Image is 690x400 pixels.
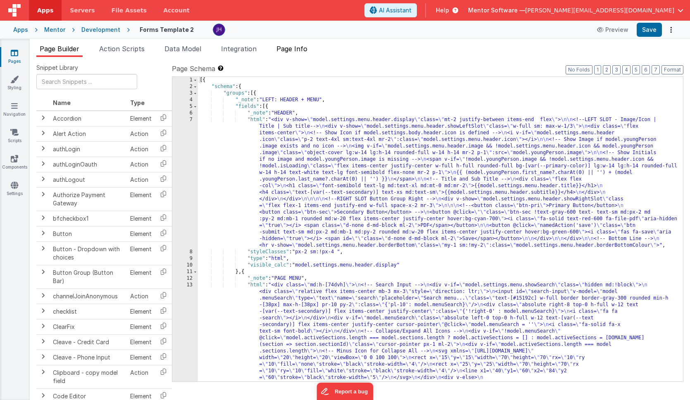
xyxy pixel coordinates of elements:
td: Action [127,126,155,141]
button: Options [665,24,677,36]
div: 1 [172,77,198,83]
td: checklist [50,304,127,319]
span: Action Scripts [99,45,145,53]
td: Element [127,265,155,288]
div: Development [81,26,120,34]
div: 8 [172,249,198,255]
span: AI Assistant [379,6,412,14]
td: Element [127,319,155,334]
span: Servers [70,6,95,14]
td: Element [127,111,155,126]
span: Page Info [276,45,307,53]
td: Alert Action [50,126,127,141]
button: 1 [594,65,601,74]
td: Element [127,241,155,265]
div: Apps [13,26,28,34]
span: Apps [37,6,53,14]
button: Preview [592,23,633,36]
h4: Forms Template 2 [140,26,194,33]
button: Mentor Software — [PERSON_NAME][EMAIL_ADDRESS][DOMAIN_NAME] [468,6,683,14]
button: No Folds [566,65,592,74]
span: File Assets [112,6,147,14]
span: Data Model [164,45,201,53]
td: bfcheckbox1 [50,211,127,226]
div: 2 [172,83,198,90]
td: Element [127,226,155,241]
td: Element [127,304,155,319]
span: Help [436,6,449,14]
td: Button [50,226,127,241]
div: Mentor [44,26,65,34]
iframe: Marker.io feedback button [317,383,374,400]
td: Action [127,157,155,172]
div: 7 [172,117,198,249]
div: 9 [172,255,198,262]
div: 6 [172,110,198,117]
button: 6 [642,65,650,74]
td: authLoginOauth [50,157,127,172]
img: c2badad8aad3a9dfc60afe8632b41ba8 [213,24,225,36]
td: Button - Dropdown with choices [50,241,127,265]
span: Type [130,99,145,106]
td: Element [127,350,155,365]
button: 3 [612,65,621,74]
td: Button Group (Button Bar) [50,265,127,288]
td: authLogout [50,172,127,187]
button: 2 [603,65,611,74]
td: Cleave - Credit Card [50,334,127,350]
span: Integration [221,45,257,53]
td: Authorize Payment Gateway [50,187,127,211]
td: Clipboard - copy model field [50,365,127,388]
td: Action [127,288,155,304]
div: 12 [172,275,198,282]
button: AI Assistant [364,3,417,17]
td: authLogin [50,141,127,157]
span: [PERSON_NAME][EMAIL_ADDRESS][DOMAIN_NAME] [525,6,674,14]
span: Snippet Library [36,64,78,72]
div: 10 [172,262,198,269]
div: 3 [172,90,198,97]
div: 4 [172,97,198,103]
button: 5 [632,65,640,74]
span: Name [53,99,71,106]
button: 7 [652,65,660,74]
div: 11 [172,269,198,275]
button: Save [637,23,662,37]
button: 4 [622,65,631,74]
button: Format [661,65,683,74]
td: ClearFix [50,319,127,334]
td: Element [127,211,155,226]
td: Action [127,141,155,157]
span: Page Builder [40,45,79,53]
td: Cleave - Phone Input [50,350,127,365]
td: Element [127,187,155,211]
span: Page Schema [172,64,215,74]
div: 5 [172,103,198,110]
span: Mentor Software — [468,6,525,14]
td: Element [127,334,155,350]
td: Action [127,172,155,187]
td: Accordion [50,111,127,126]
td: channelJoinAnonymous [50,288,127,304]
td: Action [127,365,155,388]
input: Search Snippets ... [36,74,137,89]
